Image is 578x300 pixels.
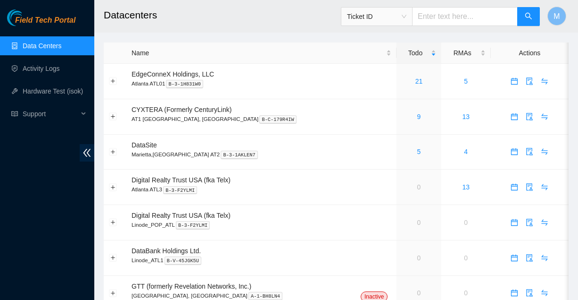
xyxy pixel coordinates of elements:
a: 0 [417,219,421,226]
p: AT1 [GEOGRAPHIC_DATA], [GEOGRAPHIC_DATA] [132,115,391,123]
a: 5 [417,148,421,155]
button: audit [522,180,537,195]
a: 13 [462,183,470,191]
button: M [547,7,566,26]
a: calendar [507,289,522,297]
a: audit [522,219,537,226]
a: swap [537,183,552,191]
span: search [525,12,532,21]
a: swap [537,254,552,262]
a: 0 [417,289,421,297]
span: Digital Realty Trust USA (fka Telx) [132,176,231,184]
a: audit [522,254,537,262]
kbd: B-3-1H831W0 [166,80,203,88]
a: swap [537,113,552,120]
span: audit [522,183,537,191]
p: Atlanta ATL01 [132,79,391,88]
button: Expand row [109,289,117,297]
span: EdgeConneX Holdings, LLC [132,70,214,78]
a: audit [522,289,537,297]
button: Expand row [109,183,117,191]
span: calendar [507,113,521,120]
button: audit [522,74,537,89]
span: audit [522,113,537,120]
button: audit [522,109,537,124]
span: calendar [507,254,521,262]
a: calendar [507,219,522,226]
a: swap [537,77,552,85]
a: swap [537,219,552,226]
button: search [517,7,540,26]
kbd: B-3-F2YLMI [163,186,197,195]
a: calendar [507,183,522,191]
span: DataBank Holdings Ltd. [132,247,201,255]
a: 0 [464,254,468,262]
button: audit [522,215,537,230]
button: calendar [507,144,522,159]
button: Expand row [109,77,117,85]
a: Hardware Test (isok) [23,87,83,95]
a: 0 [464,219,468,226]
a: audit [522,77,537,85]
span: swap [537,219,552,226]
button: calendar [507,74,522,89]
a: audit [522,183,537,191]
span: swap [537,148,552,155]
input: Enter text here... [412,7,518,26]
img: Akamai Technologies [7,9,48,26]
a: swap [537,289,552,297]
span: swap [537,77,552,85]
a: audit [522,113,537,120]
span: calendar [507,77,521,85]
a: swap [537,148,552,155]
a: calendar [507,254,522,262]
span: calendar [507,183,521,191]
button: Expand row [109,254,117,262]
span: audit [522,148,537,155]
th: Actions [491,43,569,64]
a: Data Centers [23,42,61,50]
p: Atlanta ATL3 [132,185,391,194]
a: audit [522,148,537,155]
span: Digital Realty Trust USA (fka Telx) [132,212,231,219]
a: 0 [417,183,421,191]
span: Support [23,104,78,123]
span: read [11,111,18,117]
button: swap [537,250,552,266]
p: Linode_ATL1 [132,256,391,265]
span: Field Tech Portal [15,16,75,25]
button: swap [537,215,552,230]
p: Marietta,[GEOGRAPHIC_DATA] AT2 [132,150,391,159]
span: Ticket ID [347,9,406,24]
a: calendar [507,113,522,120]
span: calendar [507,148,521,155]
span: double-left [80,144,94,162]
a: 21 [415,77,423,85]
button: swap [537,74,552,89]
button: Expand row [109,219,117,226]
span: CYXTERA (Formerly CenturyLink) [132,106,231,113]
button: swap [537,144,552,159]
span: calendar [507,289,521,297]
button: audit [522,144,537,159]
button: calendar [507,109,522,124]
span: M [553,10,560,22]
span: calendar [507,219,521,226]
a: Activity Logs [23,65,60,72]
button: Expand row [109,148,117,155]
span: GTT (formerly Revelation Networks, Inc.) [132,283,251,290]
span: swap [537,289,552,297]
button: calendar [507,215,522,230]
button: swap [537,109,552,124]
a: Akamai TechnologiesField Tech Portal [7,17,75,29]
p: [GEOGRAPHIC_DATA], [GEOGRAPHIC_DATA] [132,291,391,300]
span: swap [537,113,552,120]
a: 0 [417,254,421,262]
span: audit [522,77,537,85]
span: audit [522,219,537,226]
span: audit [522,289,537,297]
button: audit [522,250,537,266]
a: 4 [464,148,468,155]
a: 13 [462,113,470,120]
kbd: B-3-F2YLMI [176,221,210,230]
